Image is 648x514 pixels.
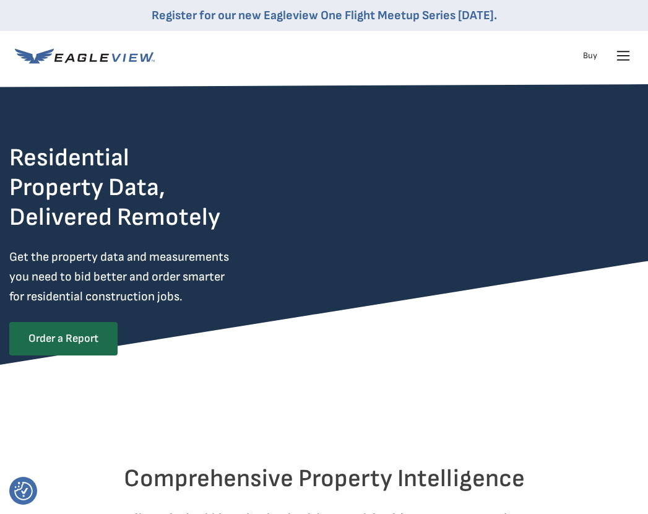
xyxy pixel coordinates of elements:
[9,143,220,232] h2: Residential Property Data, Delivered Remotely
[14,482,33,500] img: Revisit consent button
[14,482,33,500] button: Consent Preferences
[9,464,639,494] h2: Comprehensive Property Intelligence
[9,247,243,307] p: Get the property data and measurements you need to bid better and order smarter for residential c...
[583,50,597,61] a: Buy
[152,8,497,23] a: Register for our new Eagleview One Flight Meetup Series [DATE].
[9,322,118,355] a: Order a Report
